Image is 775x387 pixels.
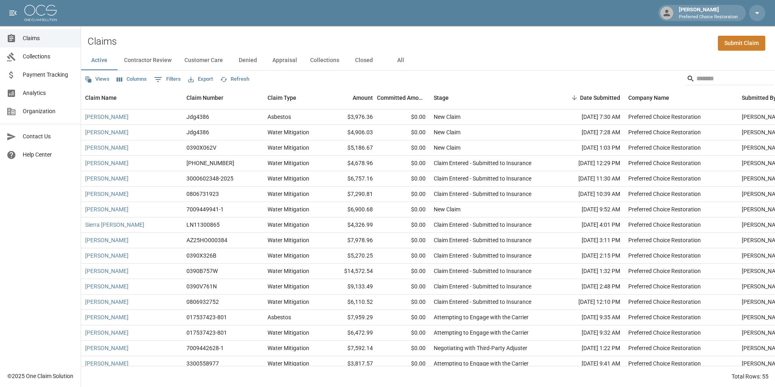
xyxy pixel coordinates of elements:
[324,310,377,325] div: $7,959.29
[268,128,309,136] div: Water Mitigation
[229,51,266,70] button: Denied
[382,51,419,70] button: All
[324,341,377,356] div: $7,592.14
[268,282,309,290] div: Water Mitigation
[377,171,430,187] div: $0.00
[377,248,430,264] div: $0.00
[83,73,111,86] button: Views
[85,86,117,109] div: Claim Name
[628,159,701,167] div: Preferred Choice Restoration
[186,298,219,306] div: 0806932752
[186,236,227,244] div: AZ25HO000384
[551,110,624,125] div: [DATE] 7:30 AM
[268,344,309,352] div: Water Mitigation
[434,221,531,229] div: Claim Entered - Submitted to Insurance
[624,86,738,109] div: Company Name
[551,125,624,140] div: [DATE] 7:28 AM
[324,125,377,140] div: $4,906.03
[324,110,377,125] div: $3,976.36
[186,359,219,368] div: 3300558977
[85,159,128,167] a: [PERSON_NAME]
[85,128,128,136] a: [PERSON_NAME]
[434,344,527,352] div: Negotiating with Third-Party Adjuster
[353,86,373,109] div: Amount
[434,298,531,306] div: Claim Entered - Submitted to Insurance
[324,202,377,217] div: $6,900.68
[23,150,74,159] span: Help Center
[85,359,128,368] a: [PERSON_NAME]
[551,356,624,372] div: [DATE] 9:41 AM
[628,282,701,290] div: Preferred Choice Restoration
[85,190,128,198] a: [PERSON_NAME]
[186,113,209,121] div: Jdg4386
[266,51,304,70] button: Appraisal
[182,86,263,109] div: Claim Number
[434,282,531,290] div: Claim Entered - Submitted to Insurance
[628,267,701,275] div: Preferred Choice Restoration
[434,159,531,167] div: Claim Entered - Submitted to Insurance
[434,113,460,121] div: New Claim
[551,310,624,325] div: [DATE] 9:35 AM
[85,344,128,352] a: [PERSON_NAME]
[551,202,624,217] div: [DATE] 9:52 AM
[186,128,209,136] div: Jdg4386
[377,202,430,217] div: $0.00
[346,51,382,70] button: Closed
[268,174,309,183] div: Water Mitigation
[551,325,624,341] div: [DATE] 9:32 AM
[85,252,128,260] a: [PERSON_NAME]
[551,156,624,171] div: [DATE] 12:29 PM
[434,205,460,213] div: New Claim
[434,128,460,136] div: New Claim
[377,140,430,156] div: $0.00
[377,264,430,279] div: $0.00
[324,86,377,109] div: Amount
[551,295,624,310] div: [DATE] 12:10 PM
[81,86,182,109] div: Claim Name
[324,156,377,171] div: $4,678.96
[268,144,309,152] div: Water Mitigation
[324,279,377,295] div: $9,133.49
[23,52,74,61] span: Collections
[268,205,309,213] div: Water Mitigation
[434,313,529,321] div: Attempting to Engage with the Carrier
[628,221,701,229] div: Preferred Choice Restoration
[7,372,73,380] div: © 2025 One Claim Solution
[324,356,377,372] div: $3,817.57
[118,51,178,70] button: Contractor Review
[551,264,624,279] div: [DATE] 1:32 PM
[628,298,701,306] div: Preferred Choice Restoration
[23,132,74,141] span: Contact Us
[85,174,128,183] a: [PERSON_NAME]
[186,190,219,198] div: 0806731923
[85,267,128,275] a: [PERSON_NAME]
[268,329,309,337] div: Water Mitigation
[186,144,216,152] div: 0390X062V
[551,217,624,233] div: [DATE] 4:01 PM
[676,6,741,20] div: [PERSON_NAME]
[551,233,624,248] div: [DATE] 3:11 PM
[377,279,430,295] div: $0.00
[551,279,624,295] div: [DATE] 2:48 PM
[218,73,251,86] button: Refresh
[324,187,377,202] div: $7,290.81
[23,71,74,79] span: Payment Tracking
[628,128,701,136] div: Preferred Choice Restoration
[580,86,620,109] div: Date Submitted
[377,310,430,325] div: $0.00
[152,73,183,86] button: Show filters
[434,190,531,198] div: Claim Entered - Submitted to Insurance
[81,51,775,70] div: dynamic tabs
[268,113,291,121] div: Asbestos
[304,51,346,70] button: Collections
[186,282,217,290] div: 0390V761N
[628,205,701,213] div: Preferred Choice Restoration
[85,313,128,321] a: [PERSON_NAME]
[377,125,430,140] div: $0.00
[434,329,529,337] div: Attempting to Engage with the Carrier
[85,282,128,290] a: [PERSON_NAME]
[186,86,223,109] div: Claim Number
[23,34,74,43] span: Claims
[377,295,430,310] div: $0.00
[23,89,74,97] span: Analytics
